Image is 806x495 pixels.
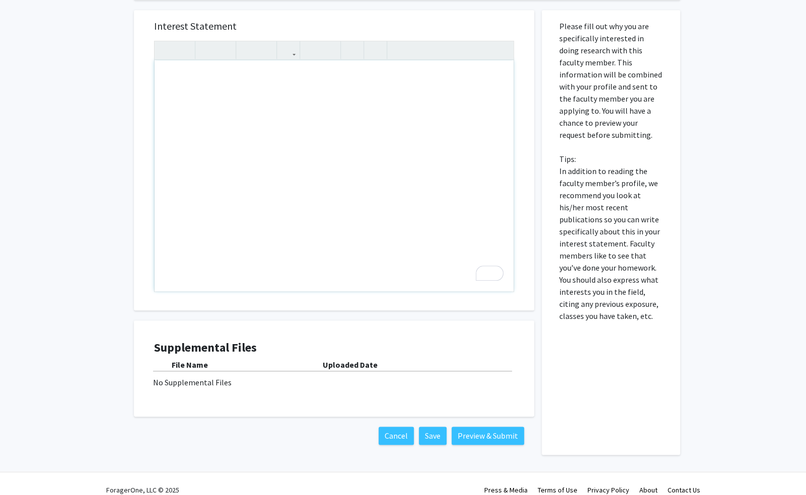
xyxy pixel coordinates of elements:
[153,376,515,388] div: No Supplemental Files
[452,427,524,445] button: Preview & Submit
[154,341,514,355] h4: Supplemental Files
[484,485,528,494] a: Press & Media
[419,427,447,445] button: Save
[343,41,361,59] button: Remove format
[588,485,629,494] a: Privacy Policy
[279,41,297,59] button: Link
[559,20,663,322] p: Please fill out why you are specifically interested in doing research with this faculty member. T...
[379,427,414,445] button: Cancel
[175,41,192,59] button: Redo (Ctrl + Y)
[320,41,338,59] button: Ordered list
[172,360,208,370] b: File Name
[198,41,215,59] button: Strong (Ctrl + B)
[538,485,577,494] a: Terms of Use
[639,485,657,494] a: About
[154,20,514,32] h5: Interest Statement
[493,41,511,59] button: Fullscreen
[256,41,274,59] button: Subscript
[239,41,256,59] button: Superscript
[215,41,233,59] button: Emphasis (Ctrl + I)
[367,41,384,59] button: Insert horizontal rule
[303,41,320,59] button: Unordered list
[157,41,175,59] button: Undo (Ctrl + Z)
[323,360,378,370] b: Uploaded Date
[155,60,514,291] div: To enrich screen reader interactions, please activate Accessibility in Grammarly extension settings
[668,485,700,494] a: Contact Us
